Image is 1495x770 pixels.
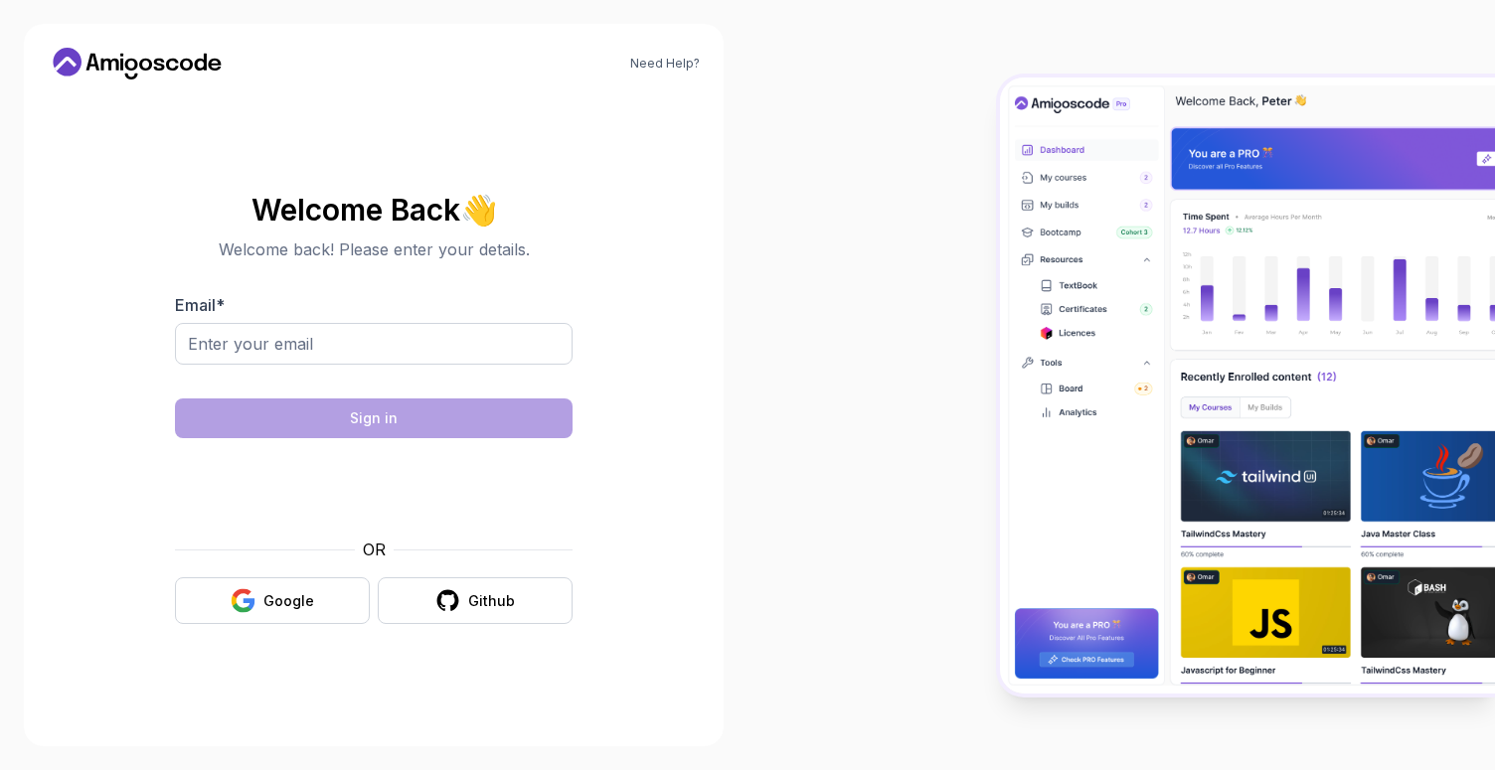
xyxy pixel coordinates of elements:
img: Amigoscode Dashboard [1000,77,1495,693]
div: Github [468,591,515,611]
a: Need Help? [630,56,700,72]
a: Home link [48,48,227,79]
h2: Welcome Back [175,194,573,226]
button: Google [175,577,370,624]
p: Welcome back! Please enter your details. [175,237,573,261]
span: 👋 [458,191,500,230]
div: Sign in [350,408,398,428]
p: OR [363,538,386,561]
div: Google [263,591,314,611]
label: Email * [175,295,225,315]
button: Sign in [175,398,573,438]
button: Github [378,577,573,624]
iframe: Widget containing checkbox for hCaptcha security challenge [224,450,524,526]
input: Enter your email [175,323,573,365]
